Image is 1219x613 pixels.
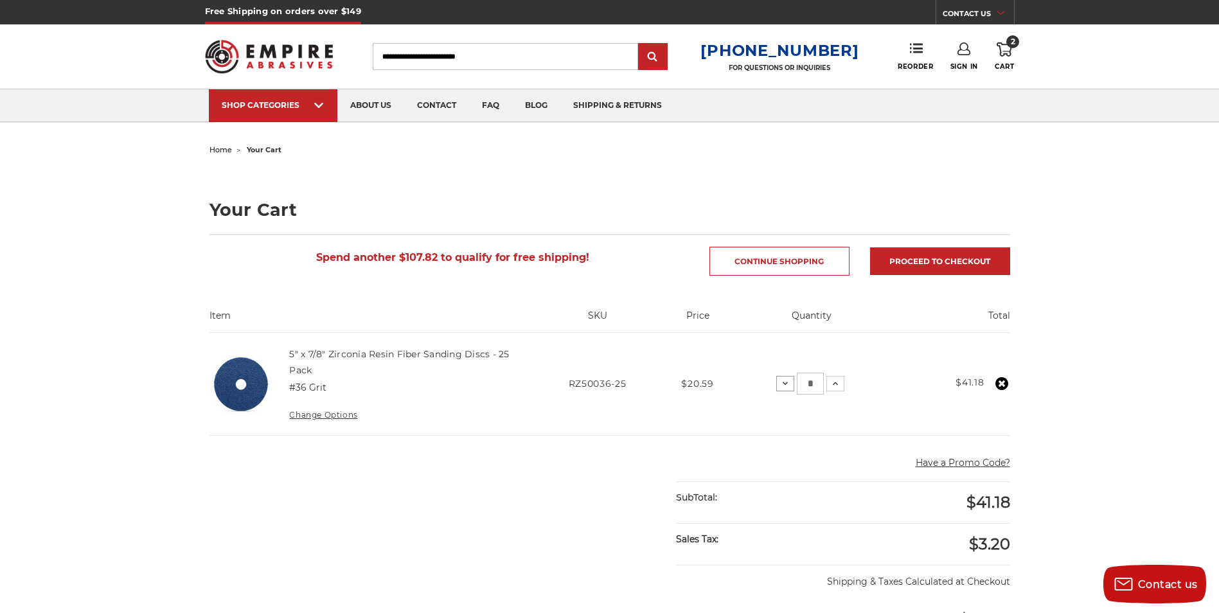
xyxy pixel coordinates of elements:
a: 2 Cart [995,42,1014,71]
span: Sign In [950,62,978,71]
th: Item [209,309,533,332]
a: about us [337,89,404,122]
a: Continue Shopping [709,247,850,276]
a: home [209,145,232,154]
a: shipping & returns [560,89,675,122]
div: SHOP CATEGORIES [222,100,325,110]
div: SubTotal: [676,482,843,513]
span: $20.59 [681,378,713,389]
th: SKU [533,309,661,332]
a: contact [404,89,469,122]
input: Submit [640,44,666,70]
dd: #36 Grit [289,381,326,395]
a: CONTACT US [943,6,1014,24]
span: Spend another $107.82 to qualify for free shipping! [316,251,589,263]
img: 5 inch zirc resin fiber disc [209,352,274,416]
a: Change Options [289,410,357,420]
span: $3.20 [969,535,1010,553]
h1: Your Cart [209,201,1010,218]
a: faq [469,89,512,122]
a: [PHONE_NUMBER] [700,41,859,60]
p: Shipping & Taxes Calculated at Checkout [676,565,1010,589]
input: 5" x 7/8" Zirconia Resin Fiber Sanding Discs - 25 Pack Quantity: [797,373,824,395]
span: Reorder [898,62,933,71]
strong: $41.18 [956,377,984,388]
span: your cart [247,145,281,154]
a: blog [512,89,560,122]
span: Contact us [1138,578,1198,591]
a: 5" x 7/8" Zirconia Resin Fiber Sanding Discs - 25 Pack [289,348,509,375]
span: 2 [1006,35,1019,48]
span: $41.18 [966,493,1010,511]
th: Price [662,309,734,332]
img: Empire Abrasives [205,31,334,82]
span: Cart [995,62,1014,71]
th: Total [889,309,1010,332]
button: Have a Promo Code? [916,456,1010,470]
button: Contact us [1103,565,1206,603]
a: Reorder [898,42,933,70]
th: Quantity [733,309,889,332]
span: RZ50036-25 [569,378,627,389]
a: Proceed to checkout [870,247,1010,275]
p: FOR QUESTIONS OR INQUIRIES [700,64,859,72]
strong: Sales Tax: [676,533,718,545]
